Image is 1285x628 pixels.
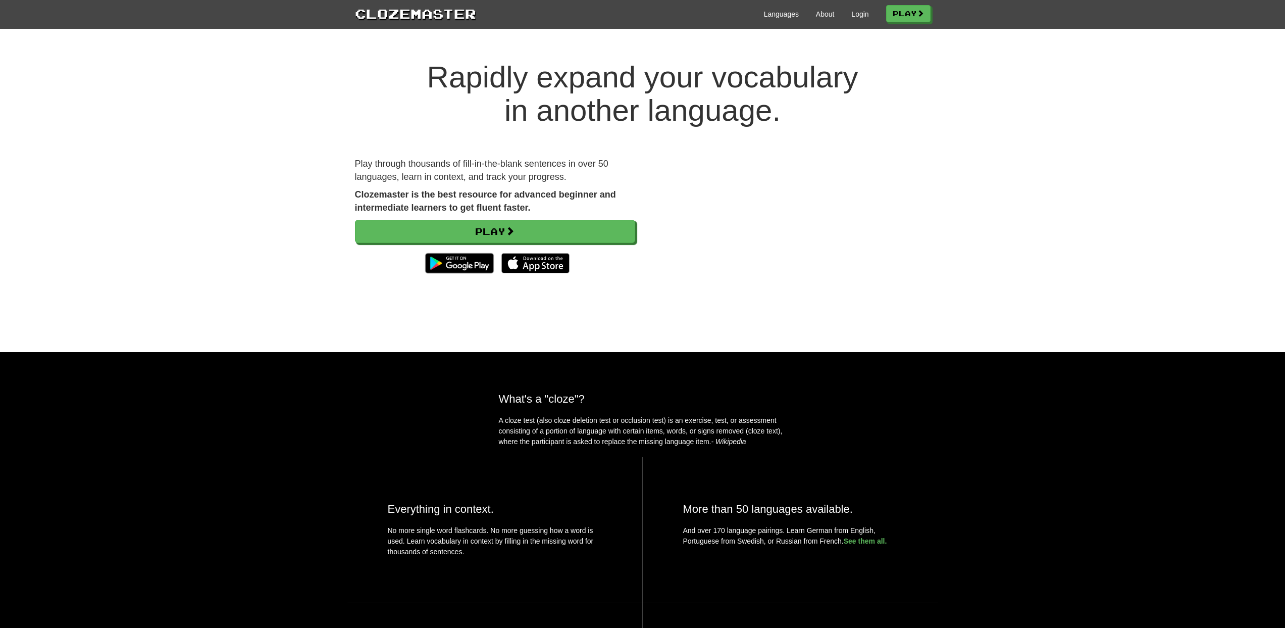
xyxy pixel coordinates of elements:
[499,415,787,447] p: A cloze test (also cloze deletion test or occlusion test) is an exercise, test, or assessment con...
[355,4,476,23] a: Clozemaster
[683,525,898,547] p: And over 170 language pairings. Learn German from English, Portuguese from Swedish, or Russian fr...
[355,220,635,243] a: Play
[388,503,602,515] h2: Everything in context.
[886,5,931,22] a: Play
[816,9,835,19] a: About
[499,393,787,405] h2: What's a "cloze"?
[764,9,799,19] a: Languages
[355,189,616,213] strong: Clozemaster is the best resource for advanced beginner and intermediate learners to get fluent fa...
[844,537,887,545] a: See them all.
[501,253,570,273] img: Download_on_the_App_Store_Badge_US-UK_135x40-25178aeef6eb6b83b96f5f2d004eda3bffbb37122de64afbaef7...
[851,9,868,19] a: Login
[711,438,746,446] em: - Wikipedia
[420,248,498,278] img: Get it on Google Play
[388,525,602,562] p: No more single word flashcards. No more guessing how a word is used. Learn vocabulary in context ...
[683,503,898,515] h2: More than 50 languages available.
[355,158,635,183] p: Play through thousands of fill-in-the-blank sentences in over 50 languages, learn in context, and...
